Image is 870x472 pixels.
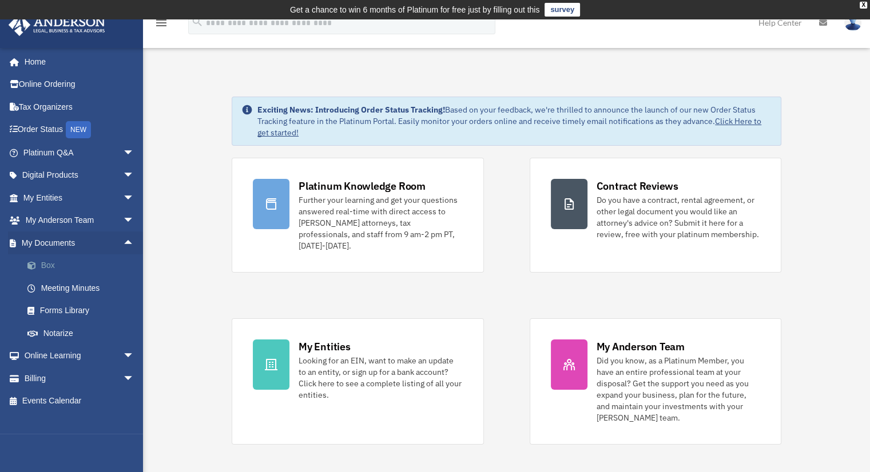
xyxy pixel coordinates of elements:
[5,14,109,36] img: Anderson Advisors Platinum Portal
[860,2,867,9] div: close
[16,254,152,277] a: Box
[16,277,152,299] a: Meeting Minutes
[597,194,760,240] div: Do you have a contract, rental agreement, or other legal document you would like an attorney's ad...
[8,367,152,390] a: Billingarrow_drop_down
[123,345,146,368] span: arrow_drop_down
[16,322,152,345] a: Notarize
[299,194,462,251] div: Further your learning and get your questions answered real-time with direct access to [PERSON_NAM...
[154,20,168,30] a: menu
[8,390,152,413] a: Events Calendar
[16,299,152,322] a: Forms Library
[8,73,152,96] a: Online Ordering
[8,164,152,187] a: Digital Productsarrow_drop_down
[257,116,761,138] a: Click Here to get started!
[597,179,678,193] div: Contract Reviews
[8,231,152,254] a: My Documentsarrow_drop_up
[123,186,146,210] span: arrow_drop_down
[8,141,152,164] a: Platinum Q&Aarrow_drop_down
[290,3,540,17] div: Get a chance to win 6 months of Platinum for free just by filling out this
[154,16,168,30] i: menu
[66,121,91,138] div: NEW
[8,50,146,73] a: Home
[123,209,146,233] span: arrow_drop_down
[545,3,580,17] a: survey
[8,186,152,209] a: My Entitiesarrow_drop_down
[123,141,146,165] span: arrow_drop_down
[530,158,781,273] a: Contract Reviews Do you have a contract, rental agreement, or other legal document you would like...
[232,318,483,445] a: My Entities Looking for an EIN, want to make an update to an entity, or sign up for a bank accoun...
[191,15,204,28] i: search
[299,355,462,401] div: Looking for an EIN, want to make an update to an entity, or sign up for a bank account? Click her...
[232,158,483,273] a: Platinum Knowledge Room Further your learning and get your questions answered real-time with dire...
[257,105,445,115] strong: Exciting News: Introducing Order Status Tracking!
[597,339,685,354] div: My Anderson Team
[123,164,146,187] span: arrow_drop_down
[299,179,426,193] div: Platinum Knowledge Room
[123,231,146,255] span: arrow_drop_up
[530,318,781,445] a: My Anderson Team Did you know, as a Platinum Member, you have an entire professional team at your...
[8,95,152,118] a: Tax Organizers
[597,355,760,423] div: Did you know, as a Platinum Member, you have an entire professional team at your disposal? Get th...
[844,14,861,31] img: User Pic
[299,339,350,354] div: My Entities
[8,345,152,367] a: Online Learningarrow_drop_down
[257,104,772,138] div: Based on your feedback, we're thrilled to announce the launch of our new Order Status Tracking fe...
[8,118,152,142] a: Order StatusNEW
[123,367,146,390] span: arrow_drop_down
[8,209,152,232] a: My Anderson Teamarrow_drop_down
